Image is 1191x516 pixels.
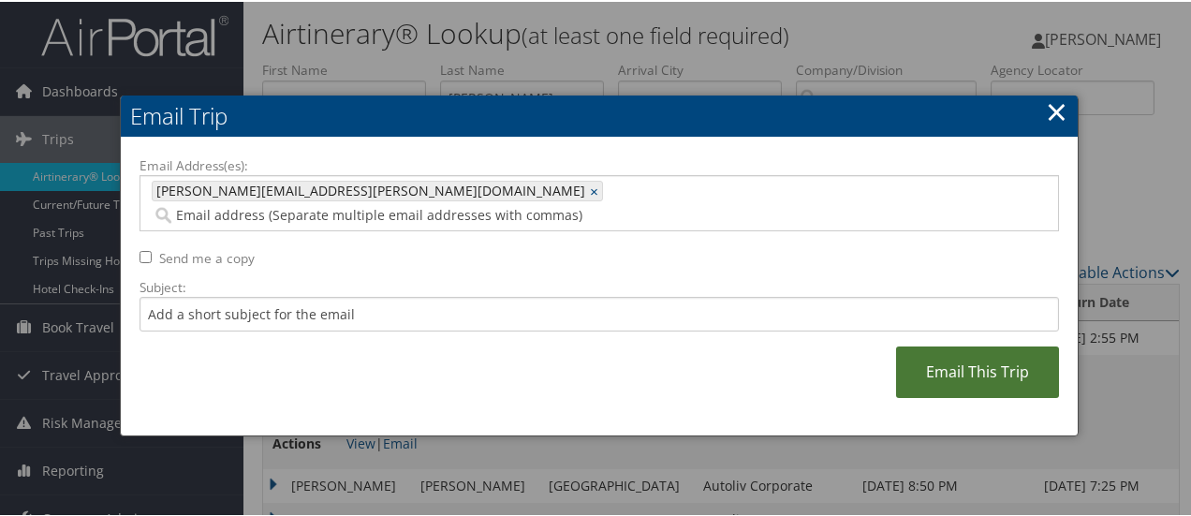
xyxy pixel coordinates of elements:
[152,204,784,223] input: Email address (Separate multiple email addresses with commas)
[121,94,1078,135] h2: Email Trip
[140,295,1059,330] input: Add a short subject for the email
[590,180,602,199] a: ×
[159,247,255,266] label: Send me a copy
[1046,91,1067,128] a: ×
[140,155,1059,173] label: Email Address(es):
[896,345,1059,396] a: Email This Trip
[140,276,1059,295] label: Subject:
[153,180,585,199] span: [PERSON_NAME][EMAIL_ADDRESS][PERSON_NAME][DOMAIN_NAME]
